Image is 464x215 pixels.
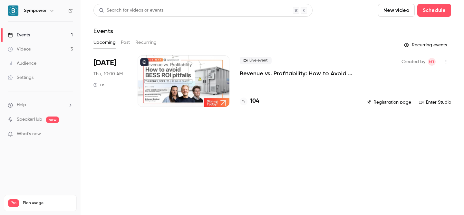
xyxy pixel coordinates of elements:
span: MT [429,58,435,66]
span: [DATE] [93,58,116,68]
div: Audience [8,60,36,67]
span: Plan usage [23,201,72,206]
iframe: Noticeable Trigger [65,131,73,137]
span: Live event [240,57,272,64]
span: Help [17,102,26,108]
h4: 104 [250,97,259,106]
span: Pro [8,199,19,207]
div: 1 h [93,82,104,88]
a: 104 [240,97,259,106]
div: Events [8,32,30,38]
div: Settings [8,74,34,81]
img: Sympower [8,5,18,16]
span: Created by [401,58,425,66]
button: Recurring events [401,40,451,50]
li: help-dropdown-opener [8,102,73,108]
span: new [46,117,59,123]
button: Schedule [417,4,451,17]
a: Registration page [366,99,411,106]
div: Videos [8,46,31,52]
a: Enter Studio [419,99,451,106]
span: What's new [17,131,41,137]
h1: Events [93,27,113,35]
a: Revenue vs. Profitability: How to Avoid [PERSON_NAME] ROI Pitfalls [240,70,356,77]
button: New video [378,4,415,17]
button: Past [121,37,130,48]
span: Thu, 10:00 AM [93,71,123,77]
a: SpeakerHub [17,116,42,123]
span: Manon Thomas [428,58,436,66]
div: Sep 25 Thu, 10:00 AM (Europe/Amsterdam) [93,55,127,107]
button: Recurring [135,37,157,48]
h6: Sympower [24,7,47,14]
div: Search for videos or events [99,7,163,14]
button: Upcoming [93,37,116,48]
